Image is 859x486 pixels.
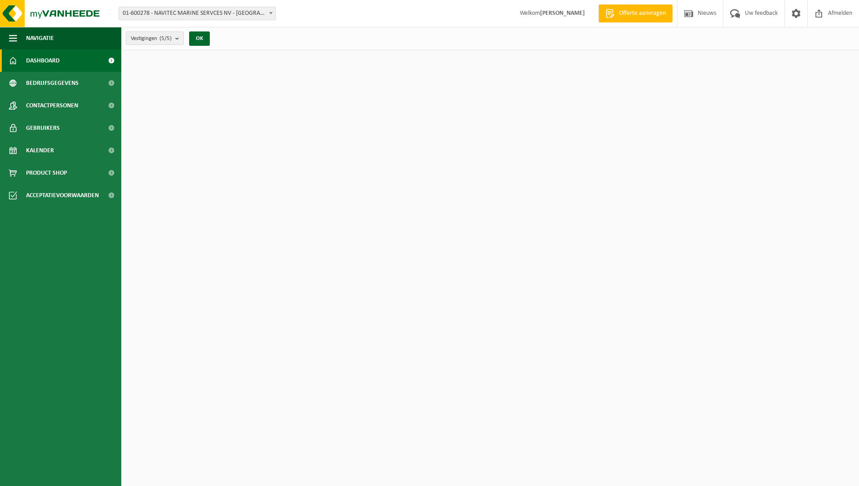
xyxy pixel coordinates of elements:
[189,31,210,46] button: OK
[598,4,673,22] a: Offerte aanvragen
[159,35,172,41] count: (5/5)
[131,32,172,45] span: Vestigingen
[617,9,668,18] span: Offerte aanvragen
[119,7,276,20] span: 01-600278 - NAVITEC MARINE SERVCES NV - ANTWERPEN
[26,27,54,49] span: Navigatie
[26,162,67,184] span: Product Shop
[26,117,60,139] span: Gebruikers
[26,139,54,162] span: Kalender
[119,7,275,20] span: 01-600278 - NAVITEC MARINE SERVCES NV - ANTWERPEN
[26,72,79,94] span: Bedrijfsgegevens
[540,10,585,17] strong: [PERSON_NAME]
[126,31,184,45] button: Vestigingen(5/5)
[26,94,78,117] span: Contactpersonen
[26,184,99,207] span: Acceptatievoorwaarden
[26,49,60,72] span: Dashboard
